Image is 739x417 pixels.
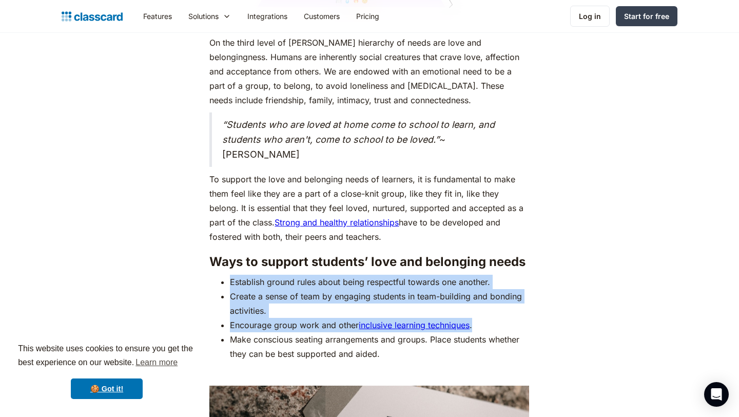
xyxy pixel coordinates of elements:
[209,172,529,244] p: To support the love and belonging needs of learners, it is fundamental to make them feel like the...
[570,6,610,27] a: Log in
[616,6,677,26] a: Start for free
[230,332,529,361] li: Make conscious seating arrangements and groups. Place students whether they can be best supported...
[8,333,205,409] div: cookieconsent
[222,119,495,145] em: “Students who are loved at home come to school to learn, and students who aren't, come to school ...
[230,318,529,332] li: Encourage group work and other .
[209,112,529,167] blockquote: ~ [PERSON_NAME]
[180,5,239,28] div: Solutions
[359,320,470,330] a: inclusive learning techniques
[18,343,196,370] span: This website uses cookies to ensure you get the best experience on our website.
[624,11,669,22] div: Start for free
[135,5,180,28] a: Features
[275,217,399,228] a: Strong and healthy relationships
[134,355,179,370] a: learn more about cookies
[230,275,529,289] li: Establish ground rules about being respectful towards one another.
[239,5,296,28] a: Integrations
[188,11,219,22] div: Solutions
[296,5,348,28] a: Customers
[579,11,601,22] div: Log in
[71,378,143,399] a: dismiss cookie message
[62,9,123,24] a: home
[209,254,529,270] h3: Ways to support students’ love and belonging needs
[209,35,529,107] p: On the third level of [PERSON_NAME] hierarchy of needs are love and belongingness. Humans are inh...
[348,5,387,28] a: Pricing
[209,366,529,381] p: ‍
[704,382,729,407] div: Open Intercom Messenger
[230,289,529,318] li: Create a sense of team by engaging students in team-building and bonding activities.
